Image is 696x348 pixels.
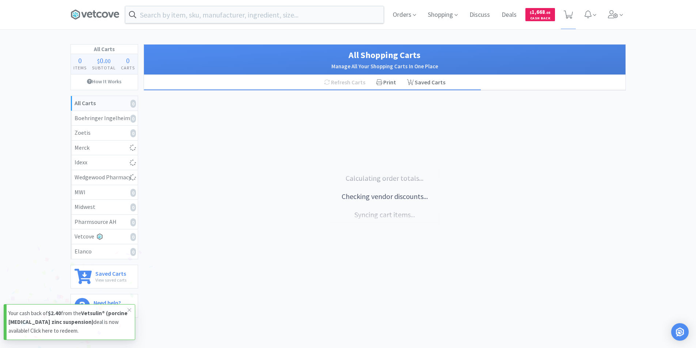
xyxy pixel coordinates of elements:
a: Saved Carts [402,75,451,90]
h4: Carts [118,64,138,71]
span: 00 [105,57,111,65]
a: MWI0 [71,185,138,200]
h1: All Carts [71,45,138,54]
p: View saved carts [95,276,126,283]
h1: All Shopping Carts [151,48,618,62]
a: Wedgewood Pharmacy [71,170,138,185]
div: Elanco [75,247,134,256]
a: Vetcove0 [71,229,138,244]
i: 0 [130,189,136,197]
a: All Carts0 [71,96,138,111]
div: . [89,57,118,64]
a: How It Works [71,74,138,88]
span: Cash Back [530,16,551,21]
div: Wedgewood Pharmacy [75,173,134,182]
span: . 05 [545,10,551,15]
i: 0 [130,218,136,226]
a: Deals [499,12,520,18]
h6: Need help? [94,298,133,306]
i: 0 [130,248,136,256]
div: Vetcove [75,232,134,241]
a: Discuss [467,12,493,18]
a: Saved CartsView saved carts [71,265,138,288]
p: Your cash back of from the deal is now available! Click here to redeem. [8,309,128,335]
strong: $2.40 [48,310,61,317]
span: 0 [126,56,130,65]
input: Search by item, sku, manufacturer, ingredient, size... [125,6,384,23]
i: 0 [130,115,136,123]
i: 0 [130,129,136,137]
div: Zoetis [75,128,134,138]
strong: All Carts [75,99,96,107]
div: Open Intercom Messenger [671,323,689,341]
div: MWI [75,188,134,197]
div: Midwest [75,202,134,212]
a: Idexx [71,155,138,170]
div: Boehringer Ingelheim [75,114,134,123]
h4: Subtotal [89,64,118,71]
span: 0 [100,56,103,65]
a: $1,668.05Cash Back [525,5,555,24]
h4: Items [71,64,90,71]
h2: Manage All Your Shopping Carts In One Place [151,62,618,71]
a: Zoetis0 [71,126,138,141]
span: 1,668 [530,8,551,15]
i: 0 [130,100,136,108]
div: Refresh Carts [319,75,371,90]
span: 0 [78,56,82,65]
div: Merck [75,143,134,153]
a: Pharmsource AH0 [71,215,138,230]
i: 0 [130,203,136,211]
a: Merck [71,141,138,156]
div: Idexx [75,158,134,167]
div: Print [371,75,402,90]
a: Elanco0 [71,244,138,259]
a: Boehringer Ingelheim0 [71,111,138,126]
i: 0 [130,233,136,241]
div: Pharmsource AH [75,217,134,227]
span: $ [97,57,100,65]
h6: Saved Carts [95,269,126,276]
a: Midwest0 [71,200,138,215]
span: $ [530,10,532,15]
